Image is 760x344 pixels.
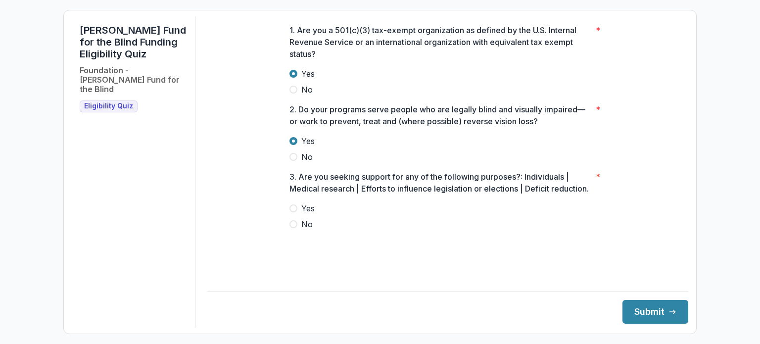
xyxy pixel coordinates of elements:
h1: [PERSON_NAME] Fund for the Blind Funding Eligibility Quiz [80,24,187,60]
span: No [301,218,313,230]
button: Submit [622,300,688,324]
h2: Foundation - [PERSON_NAME] Fund for the Blind [80,66,187,95]
span: Eligibility Quiz [84,102,133,110]
span: No [301,84,313,96]
span: Yes [301,135,315,147]
span: Yes [301,202,315,214]
p: 1. Are you a 501(c)(3) tax-exempt organization as defined by the U.S. Internal Revenue Service or... [289,24,592,60]
span: Yes [301,68,315,80]
p: 3. Are you seeking support for any of the following purposes?: Individuals | Medical research | E... [289,171,592,195]
span: No [301,151,313,163]
p: 2. Do your programs serve people who are legally blind and visually impaired—or work to prevent, ... [289,103,592,127]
